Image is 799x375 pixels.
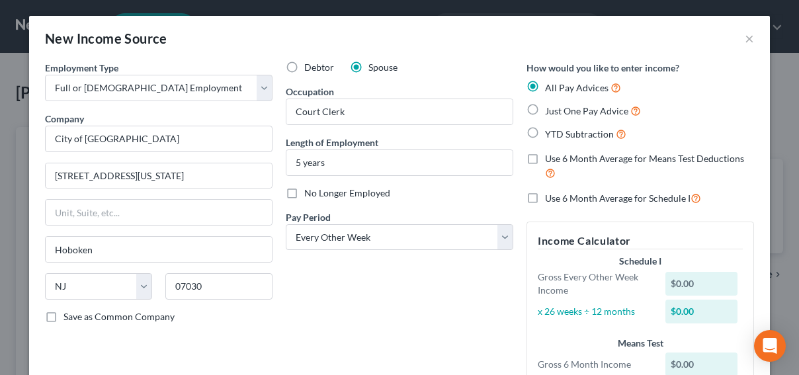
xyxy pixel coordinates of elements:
[545,82,609,93] span: All Pay Advices
[286,212,331,223] span: Pay Period
[286,136,378,149] label: Length of Employment
[754,330,786,362] div: Open Intercom Messenger
[538,233,743,249] h5: Income Calculator
[45,113,84,124] span: Company
[526,61,679,75] label: How would you like to enter income?
[286,85,334,99] label: Occupation
[165,273,273,300] input: Enter zip...
[304,187,390,198] span: No Longer Employed
[46,200,272,225] input: Unit, Suite, etc...
[45,62,118,73] span: Employment Type
[368,62,398,73] span: Spouse
[531,305,659,318] div: x 26 weeks ÷ 12 months
[63,311,175,322] span: Save as Common Company
[531,271,659,297] div: Gross Every Other Week Income
[304,62,334,73] span: Debtor
[545,105,628,116] span: Just One Pay Advice
[45,126,273,152] input: Search company by name...
[45,29,167,48] div: New Income Source
[538,255,743,268] div: Schedule I
[286,99,513,124] input: --
[745,30,754,46] button: ×
[665,272,738,296] div: $0.00
[286,150,513,175] input: ex: 2 years
[545,192,691,204] span: Use 6 Month Average for Schedule I
[46,163,272,188] input: Enter address...
[531,358,659,371] div: Gross 6 Month Income
[665,300,738,323] div: $0.00
[545,128,614,140] span: YTD Subtraction
[545,153,744,164] span: Use 6 Month Average for Means Test Deductions
[538,337,743,350] div: Means Test
[46,237,272,262] input: Enter city...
